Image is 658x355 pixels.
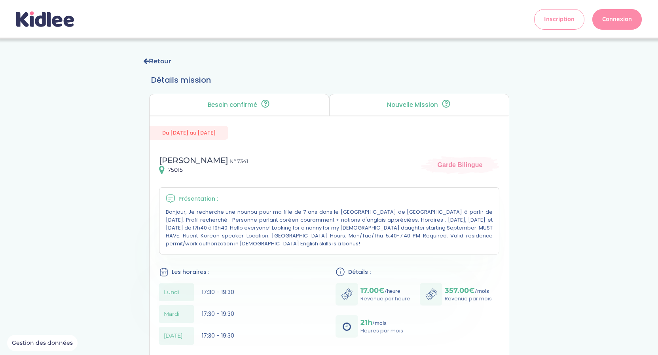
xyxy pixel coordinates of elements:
[166,208,493,248] p: Bonjour, Je recherche une nounou pour ma fille de 7 ans dans le [GEOGRAPHIC_DATA] de [GEOGRAPHIC_...
[202,310,234,318] span: 17:30 - 19:30
[360,286,410,295] p: /heure
[202,332,234,340] span: 17:30 - 19:30
[229,158,248,164] span: N° 7341
[360,286,385,295] span: 17.00€
[178,195,218,203] span: Présentation :
[445,286,475,295] span: 357.00€
[12,340,73,347] span: Gestion des données
[164,288,179,296] span: Lundi
[150,126,228,140] span: Du [DATE] au [DATE]
[445,295,492,303] p: Revenue par mois
[360,295,410,303] p: Revenue par heure
[387,102,438,108] p: Nouvelle Mission
[202,288,234,296] span: 17:30 - 19:30
[360,327,403,335] p: Heures par mois
[360,318,372,327] span: 21h
[438,161,483,169] span: Garde Bilingue
[592,9,642,30] a: Connexion
[208,102,257,108] p: Besoin confirmé
[534,9,584,30] a: Inscription
[159,156,228,165] span: [PERSON_NAME]
[168,166,183,174] span: 75015
[348,268,371,276] span: Détails :
[143,57,171,65] a: Retour
[7,335,78,351] button: Gestion des données
[172,268,209,276] span: Les horaires :
[164,310,180,318] span: Mardi
[445,286,492,295] p: /mois
[360,318,403,327] p: /mois
[164,332,182,340] span: [DATE]
[151,74,507,86] h3: Détails mission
